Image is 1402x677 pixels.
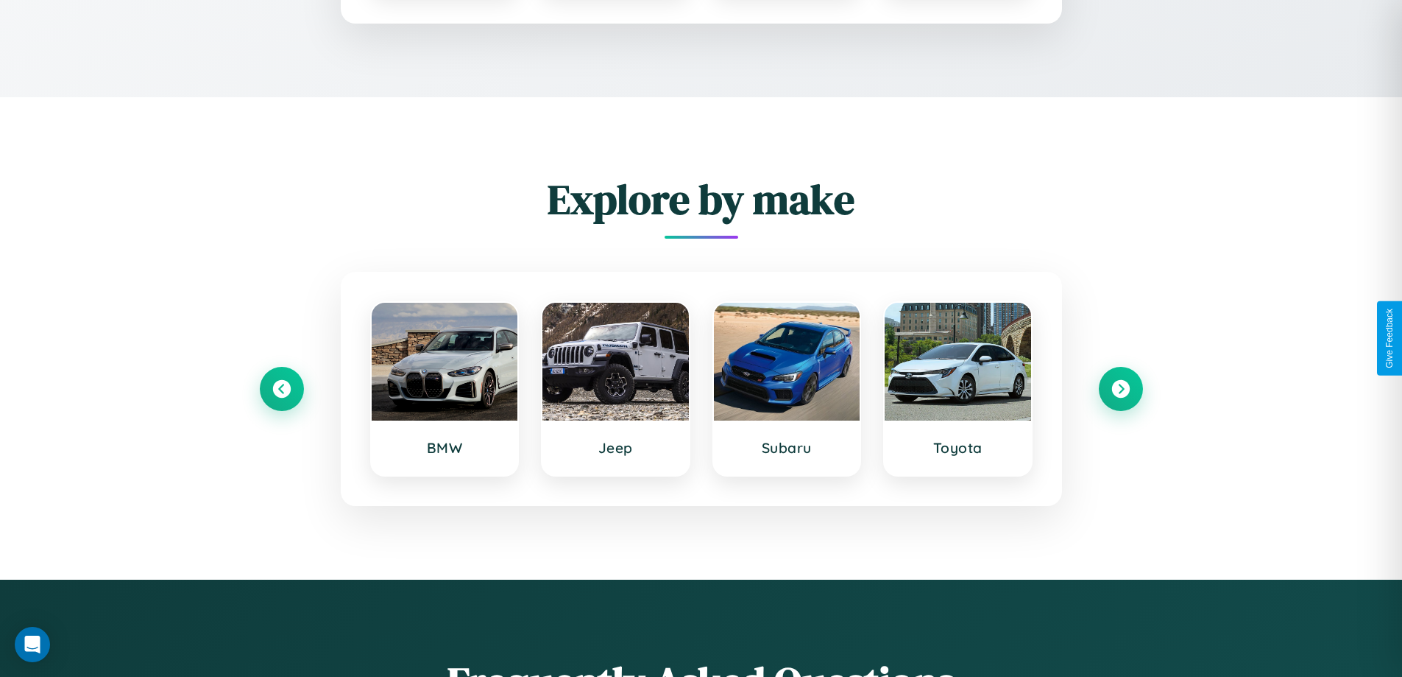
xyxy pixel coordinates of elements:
h3: Jeep [557,439,674,457]
div: Open Intercom Messenger [15,627,50,662]
h3: BMW [386,439,503,457]
h3: Subaru [729,439,846,457]
div: Give Feedback [1384,309,1395,368]
h2: Explore by make [260,171,1143,228]
h3: Toyota [899,439,1016,457]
